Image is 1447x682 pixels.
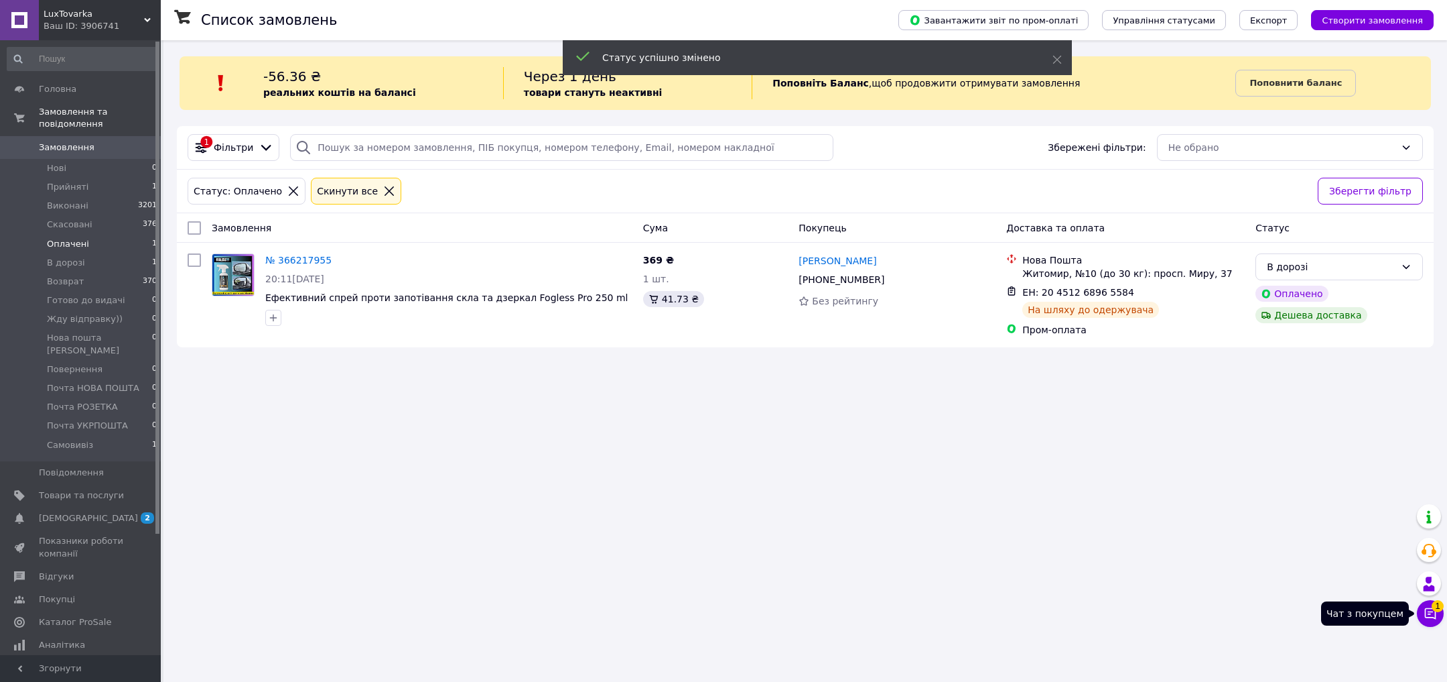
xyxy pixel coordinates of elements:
[47,420,128,432] span: Почта УКРПОШТА
[152,162,157,174] span: 0
[1298,14,1434,25] a: Створити замовлення
[47,294,125,306] span: Готово до видачі
[1321,602,1409,626] div: Чат з покупцем
[44,20,161,32] div: Ваш ID: 3906741
[47,439,93,451] span: Самовивіз
[1113,15,1215,25] span: Управління статусами
[39,593,75,606] span: Покупці
[47,276,84,288] span: Возврат
[47,363,102,376] span: Повернення
[1432,600,1444,612] span: 1
[39,106,161,130] span: Замовлення та повідомлення
[152,420,157,432] span: 0
[201,12,337,28] h1: Список замовлень
[799,254,876,268] a: [PERSON_NAME]
[47,401,118,413] span: Почта РОЗЕТКА
[141,512,154,524] span: 2
[152,257,157,269] span: 1
[39,467,104,479] span: Повідомлення
[524,68,616,84] span: Через 1 день
[263,68,321,84] span: -56.36 ₴
[152,181,157,193] span: 1
[1022,287,1134,298] span: ЕН: 20 4512 6896 5584
[44,8,144,20] span: LuxTovarka
[1239,10,1298,30] button: Експорт
[7,47,158,71] input: Пошук
[1255,307,1367,323] div: Дешева доставка
[643,274,669,284] span: 1 шт.
[1006,223,1105,233] span: Доставка та оплата
[152,382,157,394] span: 0
[290,134,833,161] input: Пошук за номером замовлення, ПІБ покупця, номером телефону, Email, номером накладної
[143,219,157,231] span: 376
[812,296,878,306] span: Без рейтингу
[39,512,138,524] span: [DEMOGRAPHIC_DATA]
[152,401,157,413] span: 0
[191,184,285,198] div: Статус: Оплачено
[47,219,92,231] span: Скасовані
[39,571,74,583] span: Відгуки
[796,270,887,289] div: [PHONE_NUMBER]
[1329,184,1411,198] span: Зберегти фільтр
[39,83,76,95] span: Головна
[152,294,157,306] span: 0
[138,200,157,212] span: 3201
[47,382,139,394] span: Почта НОВА ПОШТА
[211,73,231,93] img: :exclamation:
[212,253,255,296] a: Фото товару
[47,200,88,212] span: Виконані
[1022,323,1245,337] div: Пром-оплата
[152,332,157,356] span: 0
[152,313,157,325] span: 0
[47,181,88,193] span: Прийняті
[47,238,89,250] span: Оплачені
[643,291,704,307] div: 41.73 ₴
[1048,141,1146,154] span: Збережені фільтри:
[1022,267,1245,280] div: Житомир, №10 (до 30 кг): просп. Миру, 37
[524,87,663,98] b: товари стануть неактивні
[314,184,381,198] div: Cкинути все
[39,535,124,559] span: Показники роботи компанії
[265,274,324,284] span: 20:11[DATE]
[39,490,124,502] span: Товари та послуги
[1255,223,1290,233] span: Статус
[39,616,111,628] span: Каталог ProSale
[152,238,157,250] span: 1
[265,292,628,303] a: Ефективний спрей проти запотівання скла та дзеркал Fogless Pro 250 ml
[39,141,94,154] span: Замовлення
[152,439,157,451] span: 1
[212,254,254,296] img: Фото товару
[1318,178,1423,205] button: Зберегти фільтр
[47,257,85,269] span: В дорозі
[1250,15,1288,25] span: Експорт
[643,255,674,266] span: 369 ₴
[1168,140,1395,155] div: Не обрано
[898,10,1089,30] button: Завантажити звіт по пром-оплаті
[214,141,253,154] span: Фільтри
[47,313,123,325] span: Жду відправку))
[1022,253,1245,267] div: Нова Пошта
[909,14,1078,26] span: Завантажити звіт по пром-оплаті
[1022,302,1159,318] div: На шляху до одержувача
[1235,70,1356,97] a: Поповнити баланс
[143,276,157,288] span: 370
[263,87,416,98] b: реальних коштів на балансі
[265,255,332,266] a: № 366217955
[39,639,85,651] span: Аналітика
[212,223,271,233] span: Замовлення
[602,51,1019,64] div: Статус успішно змінено
[152,363,157,376] span: 0
[752,67,1235,99] div: , щоб продовжити отримувати замовлення
[799,223,846,233] span: Покупець
[1255,286,1328,302] div: Оплачено
[47,332,152,356] span: Нова пошта [PERSON_NAME]
[1417,600,1444,627] button: Чат з покупцем1
[772,78,869,89] b: Поповніть Баланс
[1102,10,1226,30] button: Управління статусами
[1249,78,1342,88] b: Поповнити баланс
[1322,15,1423,25] span: Створити замовлення
[47,162,66,174] span: Нові
[1267,260,1395,274] div: В дорозі
[643,223,668,233] span: Cума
